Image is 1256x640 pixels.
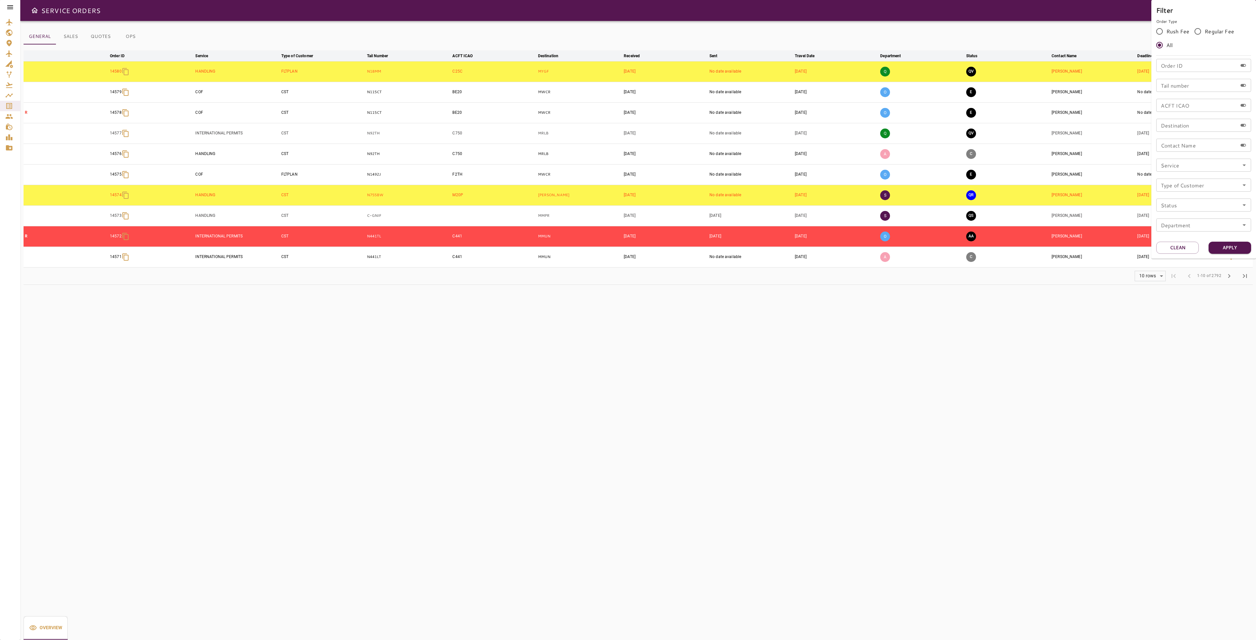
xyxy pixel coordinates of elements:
span: Rush Fee [1166,27,1189,35]
p: Order Type [1156,19,1251,25]
div: rushFeeOrder [1156,25,1251,52]
span: All [1166,41,1173,49]
h6: Filter [1156,5,1251,15]
button: Open [1240,200,1249,210]
button: Open [1240,181,1249,190]
button: Clean [1156,242,1199,254]
button: Open [1240,161,1249,170]
span: Regular Fee [1205,27,1234,35]
button: Open [1240,220,1249,230]
button: Apply [1209,242,1251,254]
